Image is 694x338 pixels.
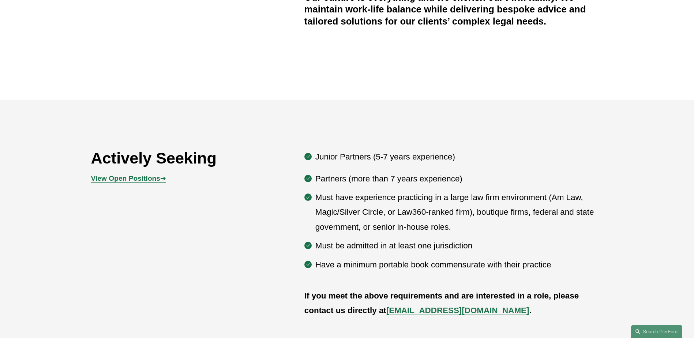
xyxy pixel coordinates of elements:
p: Have a minimum portable book commensurate with their practice [315,258,603,272]
a: Search this site [631,325,682,338]
strong: View Open Positions [91,174,160,182]
p: Partners (more than 7 years experience) [315,172,603,186]
p: Must have experience practicing in a large law firm environment (Am Law, Magic/Silver Circle, or ... [315,190,603,234]
span: ➔ [91,174,166,182]
strong: If you meet the above requirements and are interested in a role, please contact us directly at [304,291,581,315]
p: Junior Partners (5-7 years experience) [315,150,603,164]
p: Must be admitted in at least one jurisdiction [315,239,603,253]
a: View Open Positions➔ [91,174,166,182]
a: [EMAIL_ADDRESS][DOMAIN_NAME] [386,306,529,315]
h2: Actively Seeking [91,149,262,168]
strong: . [529,306,531,315]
